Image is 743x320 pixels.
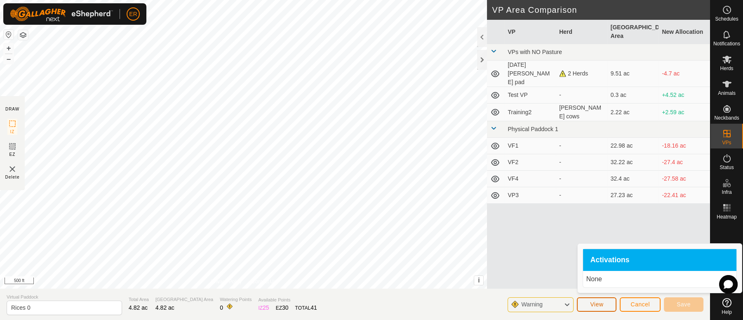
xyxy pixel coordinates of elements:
[559,174,604,183] div: -
[4,30,14,40] button: Reset Map
[5,174,20,180] span: Delete
[282,304,289,311] span: 30
[5,106,19,112] div: DRAW
[559,69,604,78] div: 2 Herds
[155,304,174,311] span: 4.82 ac
[295,304,317,312] div: TOTAL
[658,154,710,171] td: -27.4 ac
[508,126,558,132] span: Physical Paddock 1
[4,54,14,64] button: –
[577,297,616,312] button: View
[714,115,739,120] span: Neckbands
[129,304,148,311] span: 4.82 ac
[504,187,556,204] td: VP3
[717,214,737,219] span: Heatmap
[155,296,213,303] span: [GEOGRAPHIC_DATA] Area
[607,104,659,121] td: 2.22 ac
[658,138,710,154] td: -18.16 ac
[220,296,252,303] span: Watering Points
[7,294,122,301] span: Virtual Paddock
[607,87,659,104] td: 0.3 ac
[710,295,743,318] a: Help
[211,278,242,285] a: Privacy Policy
[607,138,659,154] td: 22.98 ac
[559,104,604,121] div: [PERSON_NAME] cows
[504,20,556,44] th: VP
[559,91,604,99] div: -
[620,297,661,312] button: Cancel
[258,304,269,312] div: IZ
[478,277,480,284] span: i
[607,187,659,204] td: 27.23 ac
[559,191,604,200] div: -
[310,304,317,311] span: 41
[252,278,276,285] a: Contact Us
[129,296,149,303] span: Total Area
[607,20,659,44] th: [GEOGRAPHIC_DATA] Area
[658,104,710,121] td: +2.59 ac
[7,164,17,174] img: VP
[4,43,14,53] button: +
[559,141,604,150] div: -
[664,297,703,312] button: Save
[263,304,269,311] span: 25
[720,66,733,71] span: Herds
[9,151,16,158] span: EZ
[556,20,607,44] th: Herd
[718,91,736,96] span: Animals
[10,7,113,21] img: Gallagher Logo
[276,304,289,312] div: EZ
[658,187,710,204] td: -22.41 ac
[492,5,710,15] h2: VP Area Comparison
[220,304,223,311] span: 0
[719,165,734,170] span: Status
[504,87,556,104] td: Test VP
[658,20,710,44] th: New Allocation
[607,154,659,171] td: 32.22 ac
[630,301,650,308] span: Cancel
[607,171,659,187] td: 32.4 ac
[658,171,710,187] td: -27.58 ac
[586,274,733,284] p: None
[607,61,659,87] td: 9.51 ac
[129,10,137,19] span: ER
[722,140,731,145] span: VPs
[713,41,740,46] span: Notifications
[658,87,710,104] td: +4.52 ac
[590,256,630,264] span: Activations
[504,138,556,154] td: VF1
[504,154,556,171] td: VF2
[508,49,562,55] span: VPs with NO Pasture
[10,129,15,135] span: IZ
[658,61,710,87] td: -4.7 ac
[590,301,603,308] span: View
[474,276,483,285] button: i
[559,158,604,167] div: -
[504,171,556,187] td: VF4
[722,190,731,195] span: Infra
[258,296,317,304] span: Available Points
[521,301,543,308] span: Warning
[18,30,28,40] button: Map Layers
[677,301,691,308] span: Save
[722,310,732,315] span: Help
[504,104,556,121] td: Training2
[715,16,738,21] span: Schedules
[504,61,556,87] td: [DATE] [PERSON_NAME] pad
